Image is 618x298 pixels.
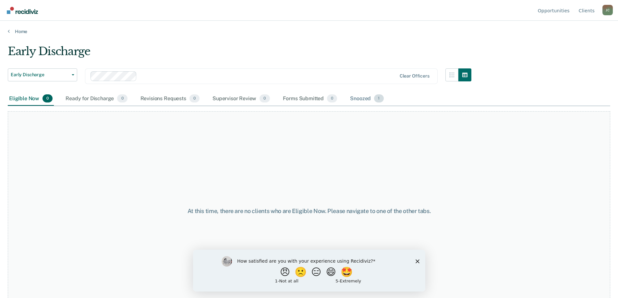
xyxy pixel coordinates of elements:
div: Snoozed1 [349,92,385,106]
div: Forms Submitted0 [282,92,339,106]
img: Recidiviz [7,7,38,14]
div: Supervisor Review0 [211,92,271,106]
div: Early Discharge [8,45,471,63]
div: Revisions Requests0 [139,92,201,106]
button: Early Discharge [8,68,77,81]
button: Profile dropdown button [602,5,613,15]
div: Eligible Now0 [8,92,54,106]
iframe: Survey by Kim from Recidiviz [193,250,425,292]
div: Ready for Discharge0 [64,92,128,106]
div: Clear officers [400,73,430,79]
div: At this time, there are no clients who are Eligible Now. Please navigate to one of the other tabs. [159,208,460,215]
span: Early Discharge [11,72,69,77]
span: 0 [117,94,127,103]
span: 0 [260,94,270,103]
span: 0 [327,94,337,103]
span: 0 [42,94,53,103]
a: Home [8,29,610,34]
span: 1 [374,94,383,103]
div: J C [602,5,613,15]
span: 0 [189,94,200,103]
